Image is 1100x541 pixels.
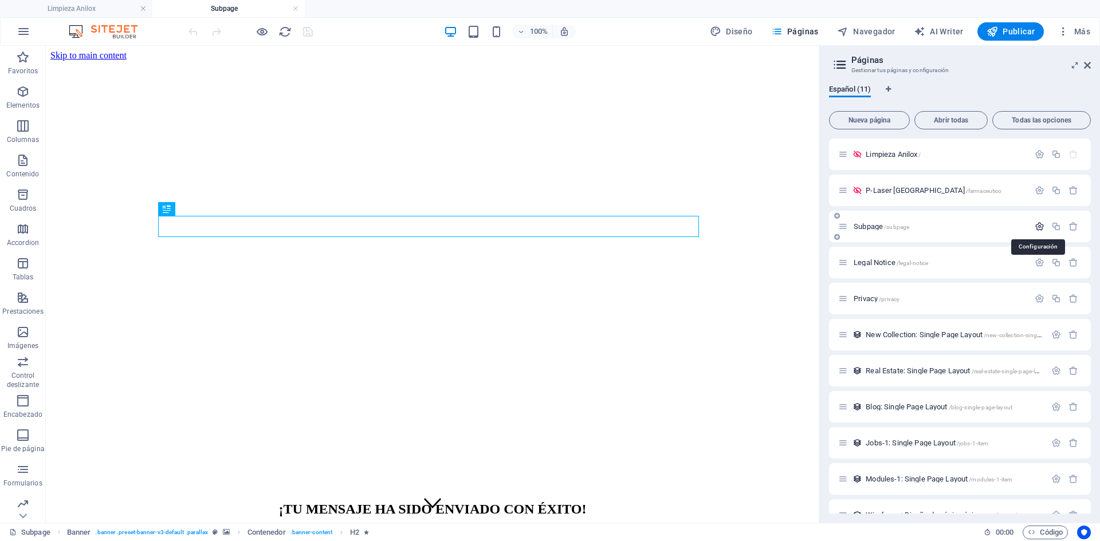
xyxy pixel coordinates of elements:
[6,169,39,179] p: Contenido
[969,476,1012,483] span: /modules-1-item
[852,330,862,339] div: Este diseño se usa como una plantilla para todos los elementos (como por ejemplo un post de un bl...
[918,152,921,158] span: /
[829,111,910,129] button: Nueva página
[213,529,218,535] i: Este elemento es un preajuste personalizable
[1051,294,1061,303] div: Duplicar
[851,55,1091,65] h2: Páginas
[850,295,1029,302] div: Privacy/privacy
[767,22,823,41] button: Páginas
[1068,330,1078,339] div: Eliminar
[9,526,50,539] a: Haz clic para cancelar la selección y doble clic para abrir páginas
[1051,438,1061,448] div: Configuración
[862,439,1046,447] div: Jobs-1: Single Page Layout/jobs-1-item
[852,438,862,448] div: Este diseño se usa como una plantilla para todos los elementos (como por ejemplo un post de un bl...
[966,188,1002,194] span: /farmaceutico
[5,5,81,14] a: Skip to main content
[1068,474,1078,484] div: Eliminar
[1023,526,1068,539] button: Código
[983,512,1037,519] span: /wireframe-elemento
[829,82,871,98] span: Español (11)
[1068,510,1078,520] div: Eliminar
[854,294,899,303] span: Haz clic para abrir la página
[1051,510,1061,520] div: Configuración
[862,331,1046,338] div: New Collection: Single Page Layout/new-collection-single-page-layout
[837,26,895,37] span: Navegador
[529,25,548,38] h6: 100%
[512,25,553,38] button: 100%
[957,440,989,447] span: /jobs-1-item
[67,526,91,539] span: Haz clic para seleccionar y doble clic para editar
[862,187,1029,194] div: P-Laser [GEOGRAPHIC_DATA]/farmaceutico
[866,330,1073,339] span: Haz clic para abrir la página
[1051,222,1061,231] div: Duplicar
[852,402,862,412] div: Este diseño se usa como una plantilla para todos los elementos (como por ejemplo un post de un bl...
[255,25,269,38] button: Haz clic para salir del modo de previsualización y seguir editando
[920,117,983,124] span: Abrir todas
[866,150,921,159] span: Haz clic para abrir la página
[866,186,1001,195] span: Haz clic para abrir la página
[1035,185,1044,195] div: Configuración
[1004,528,1005,536] span: :
[350,526,359,539] span: Haz clic para seleccionar y doble clic para editar
[1051,185,1061,195] div: Duplicar
[829,85,1091,106] div: Pestañas de idiomas
[879,296,899,302] span: /privacy
[559,26,569,37] i: Al redimensionar, ajustar el nivel de zoom automáticamente para ajustarse al dispositivo elegido.
[884,224,909,230] span: /subpage
[1068,402,1078,412] div: Eliminar
[862,151,1029,158] div: Limpieza Anilox/
[850,223,1029,230] div: Subpage/subpage
[13,273,34,282] p: Tablas
[8,66,38,76] p: Favoritos
[866,402,1012,411] span: Haz clic para abrir la página
[909,22,968,41] button: AI Writer
[3,410,42,419] p: Encabezado
[67,526,370,539] nav: breadcrumb
[6,101,40,110] p: Elementos
[852,474,862,484] div: Este diseño se usa como una plantilla para todos los elementos (como por ejemplo un post de un bl...
[997,117,1086,124] span: Todas las opciones
[1051,330,1061,339] div: Configuración
[1051,366,1061,376] div: Configuración
[223,529,230,535] i: Este elemento contiene un fondo
[247,526,286,539] span: Haz clic para seleccionar y doble clic para editar
[854,258,928,267] span: Haz clic para abrir la página
[278,25,292,38] button: reload
[364,529,369,535] i: El elemento contiene una animación
[854,222,909,231] span: Haz clic para abrir la página
[278,25,292,38] i: Volver a cargar página
[832,22,900,41] button: Navegador
[996,526,1013,539] span: 00 00
[1058,26,1090,37] span: Más
[10,204,37,213] p: Cuadros
[862,475,1046,483] div: Modules-1: Single Page Layout/modules-1-item
[1,444,44,453] p: Pie de página
[992,111,1091,129] button: Todas las opciones
[984,332,1074,338] span: /new-collection-single-page-layout
[850,259,1029,266] div: Legal Notice/legal-notice
[834,117,905,124] span: Nueva página
[984,526,1014,539] h6: Tiempo de la sesión
[1068,258,1078,267] div: Eliminar
[1035,294,1044,303] div: Configuración
[7,238,39,247] p: Accordion
[1051,474,1061,484] div: Configuración
[862,511,1046,519] div: Wireframe: Diseño de página única/wireframe-elemento
[1068,185,1078,195] div: Eliminar
[710,26,753,37] span: Diseño
[66,25,152,38] img: Editor Logo
[1068,222,1078,231] div: Eliminar
[3,479,42,488] p: Formularios
[852,366,862,376] div: Este diseño se usa como una plantilla para todos los elementos (como por ejemplo un post de un bl...
[290,526,332,539] span: . banner-content
[866,366,1050,375] span: Haz clic para abrir la página
[7,341,38,350] p: Imágenes
[705,22,757,41] button: Diseño
[2,307,43,316] p: Prestaciones
[862,367,1046,374] div: Real Estate: Single Page Layout/real-estate-single-page-layout
[866,439,988,447] span: Haz clic para abrir la página
[7,135,40,144] p: Columnas
[1068,366,1078,376] div: Eliminar
[1051,149,1061,159] div: Duplicar
[1028,526,1063,539] span: Código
